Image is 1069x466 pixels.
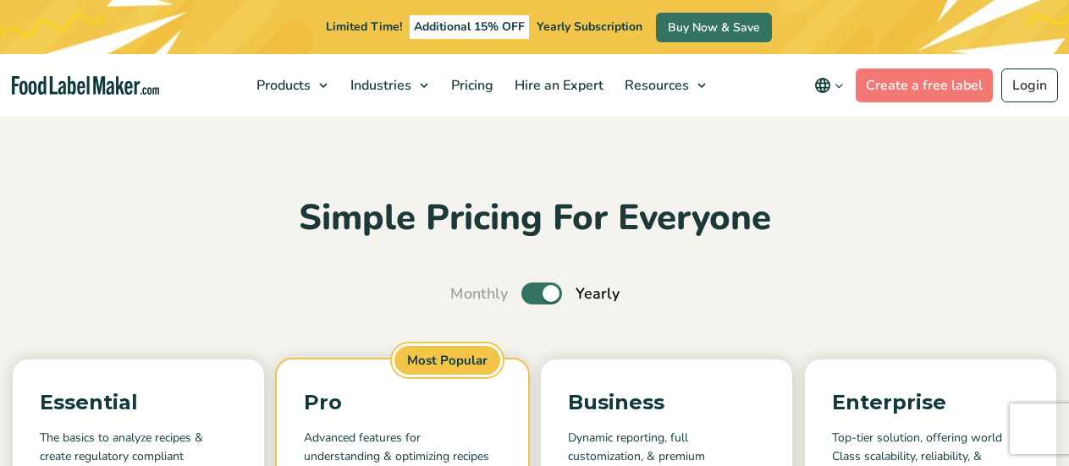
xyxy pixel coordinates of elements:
[450,282,508,305] span: Monthly
[13,195,1056,242] h2: Simple Pricing For Everyone
[246,54,336,117] a: Products
[656,13,772,42] a: Buy Now & Save
[40,387,237,419] p: Essential
[537,19,642,35] span: Yearly Subscription
[340,54,437,117] a: Industries
[832,387,1029,419] p: Enterprise
[510,76,605,95] span: Hire an Expert
[856,69,993,102] a: Create a free label
[568,387,765,419] p: Business
[614,54,714,117] a: Resources
[326,19,402,35] span: Limited Time!
[392,343,503,378] span: Most Popular
[521,282,562,304] label: Toggle
[345,76,413,95] span: Industries
[410,15,529,39] span: Additional 15% OFF
[576,282,620,305] span: Yearly
[304,387,501,419] p: Pro
[504,54,610,117] a: Hire an Expert
[251,76,312,95] span: Products
[1001,69,1058,102] a: Login
[446,76,495,95] span: Pricing
[620,76,691,95] span: Resources
[441,54,500,117] a: Pricing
